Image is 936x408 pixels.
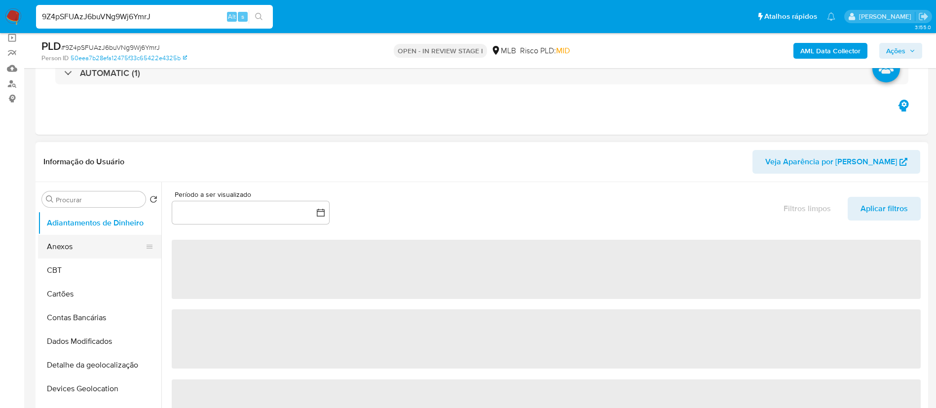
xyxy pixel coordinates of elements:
[915,23,931,31] span: 3.155.0
[38,211,161,235] button: Adiantamentos de Dinheiro
[249,10,269,24] button: search-icon
[38,235,153,259] button: Anexos
[764,11,817,22] span: Atalhos rápidos
[61,42,160,52] span: # 9Z4pSFUAzJ6buVNg9Wj6YmrJ
[55,62,908,84] div: AUTOMATIC (1)
[765,150,897,174] span: Veja Aparência por [PERSON_NAME]
[886,43,905,59] span: Ações
[41,38,61,54] b: PLD
[38,282,161,306] button: Cartões
[228,12,236,21] span: Alt
[56,195,142,204] input: Procurar
[556,45,570,56] span: MID
[43,157,124,167] h1: Informação do Usuário
[241,12,244,21] span: s
[918,11,929,22] a: Sair
[150,195,157,206] button: Retornar ao pedido padrão
[859,12,915,21] p: laisa.felismino@mercadolivre.com
[36,10,273,23] input: Pesquise usuários ou casos...
[520,45,570,56] span: Risco PLD:
[800,43,861,59] b: AML Data Collector
[394,44,487,58] p: OPEN - IN REVIEW STAGE I
[38,306,161,330] button: Contas Bancárias
[879,43,922,59] button: Ações
[38,259,161,282] button: CBT
[752,150,920,174] button: Veja Aparência por [PERSON_NAME]
[46,195,54,203] button: Procurar
[41,54,69,63] b: Person ID
[71,54,187,63] a: 50eea7b28efa12475f33c65422e4325b
[80,68,140,78] h3: AUTOMATIC (1)
[38,353,161,377] button: Detalhe da geolocalização
[793,43,867,59] button: AML Data Collector
[491,45,516,56] div: MLB
[38,377,161,401] button: Devices Geolocation
[827,12,835,21] a: Notificações
[38,330,161,353] button: Dados Modificados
